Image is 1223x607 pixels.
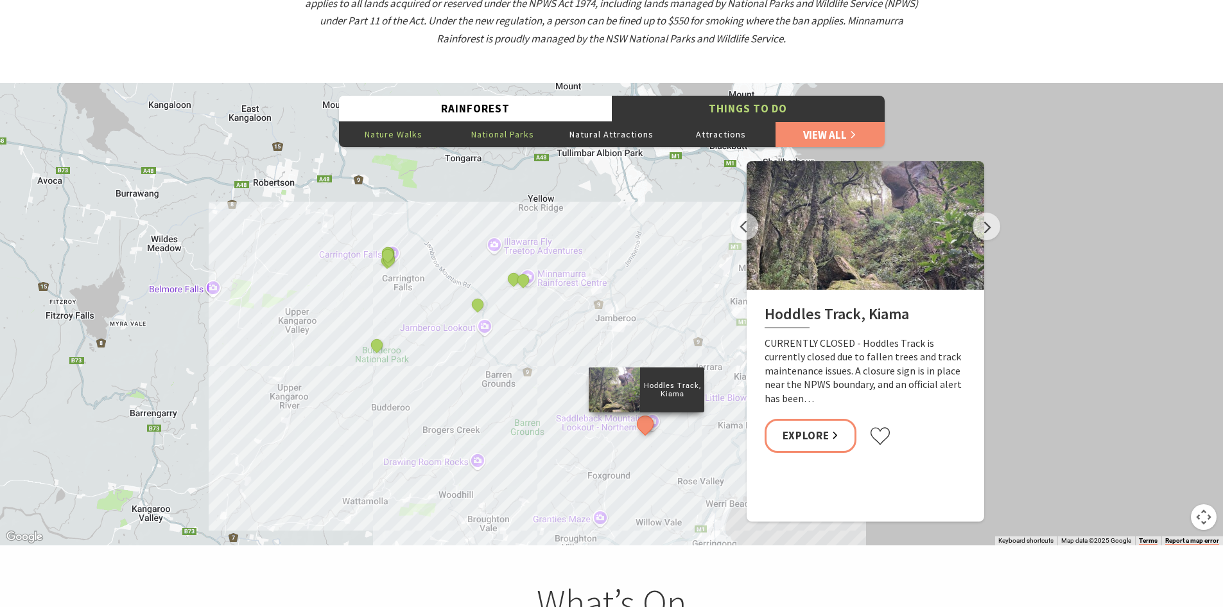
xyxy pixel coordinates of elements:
a: View All [776,121,885,147]
button: See detail about Budderoo National Park [369,337,385,353]
button: See detail about Carrington Falls, Budderoo National Park [379,247,396,263]
a: Report a map error [1165,537,1219,545]
button: See detail about Hoddles Track, Kiama [633,412,657,436]
button: Nature Walks [339,121,448,147]
a: Terms (opens in new tab) [1139,537,1158,545]
button: See detail about Rainforest Loop Walk, Budderoo National Park [514,272,531,288]
button: Click to favourite Hoddles Track, Kiama [869,427,891,446]
button: Rainforest [339,96,612,122]
button: Natural Attractions [557,121,666,147]
img: Google [3,529,46,545]
button: Attractions [666,121,776,147]
a: Explore [765,419,857,453]
button: Previous [731,213,758,240]
button: See detail about The Falls Walk, Budderoo National Park [505,270,522,287]
span: Map data ©2025 Google [1061,537,1131,544]
button: National Parks [448,121,557,147]
button: See detail about Budderoo Track [469,295,485,312]
p: CURRENTLY CLOSED - Hoddles Track is currently closed due to fallen trees and track maintenance is... [765,337,966,406]
button: See detail about Carrington Falls picnic area [380,251,397,267]
button: Keyboard shortcuts [998,536,1054,545]
h2: Hoddles Track, Kiama [765,305,966,328]
button: Things To Do [612,96,885,122]
button: Next [973,213,1000,240]
p: Hoddles Track, Kiama [640,380,704,400]
button: Map camera controls [1191,504,1217,530]
a: Open this area in Google Maps (opens a new window) [3,529,46,545]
